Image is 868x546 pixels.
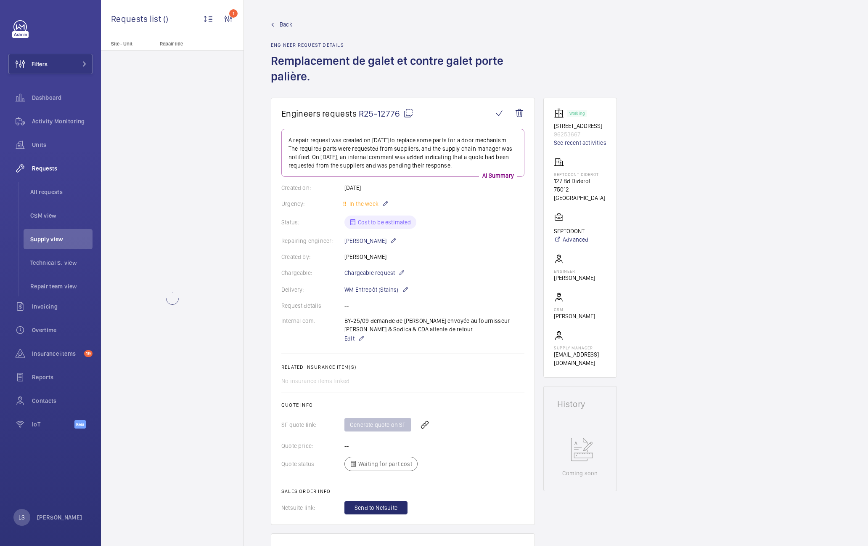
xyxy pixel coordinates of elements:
[557,400,603,408] h1: History
[32,93,93,102] span: Dashboard
[84,350,93,357] span: 19
[281,108,357,119] span: Engineers requests
[554,108,567,118] img: elevator.svg
[280,20,292,29] span: Back
[30,282,93,290] span: Repair team view
[554,350,606,367] p: [EMAIL_ADDRESS][DOMAIN_NAME]
[344,501,408,514] button: Send to Netsuite
[359,108,413,119] span: R25-12776
[32,420,74,429] span: IoT
[37,513,82,522] p: [PERSON_NAME]
[32,302,93,311] span: Invoicing
[32,397,93,405] span: Contacts
[30,188,93,196] span: All requests
[554,172,606,177] p: Septodont DIDEROT
[554,312,595,320] p: [PERSON_NAME]
[344,236,397,246] p: [PERSON_NAME]
[554,185,606,202] p: 75012 [GEOGRAPHIC_DATA]
[554,235,588,244] a: Advanced
[281,402,524,408] h2: Quote info
[554,122,606,130] p: [STREET_ADDRESS]
[32,349,81,358] span: Insurance items
[271,53,535,98] h1: Remplacement de galet et contre galet porte palière.
[479,171,517,180] p: AI Summary
[111,13,163,24] span: Requests list
[32,117,93,125] span: Activity Monitoring
[554,138,606,147] a: See recent activities
[32,164,93,173] span: Requests
[30,235,93,243] span: Supply view
[281,488,524,494] h2: Sales order info
[19,513,25,522] p: LS
[32,373,93,381] span: Reports
[281,364,524,370] h2: Related insurance item(s)
[32,141,93,149] span: Units
[562,469,598,477] p: Coming soon
[554,227,588,235] p: SEPTODONT
[288,136,517,170] p: A repair request was created on [DATE] to replace some parts for a door mechanism. The required p...
[160,41,215,47] p: Repair title
[344,334,355,343] span: Edit
[32,326,93,334] span: Overtime
[554,307,595,312] p: CSM
[8,54,93,74] button: Filters
[271,42,535,48] h2: Engineer request details
[30,211,93,220] span: CSM view
[348,200,378,207] span: In the week
[554,274,595,282] p: [PERSON_NAME]
[101,41,156,47] p: Site - Unit
[554,177,606,185] p: 127 Bd Diderot
[355,503,397,512] span: Send to Netsuite
[554,345,606,350] p: Supply manager
[554,130,606,138] p: 96253667
[554,269,595,274] p: Engineer
[344,269,395,277] span: Chargeable request
[30,258,93,267] span: Technical S. view
[569,112,585,115] p: Working
[32,60,48,68] span: Filters
[74,420,86,429] span: Beta
[344,285,409,295] p: WM Entrepôt (Stains)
